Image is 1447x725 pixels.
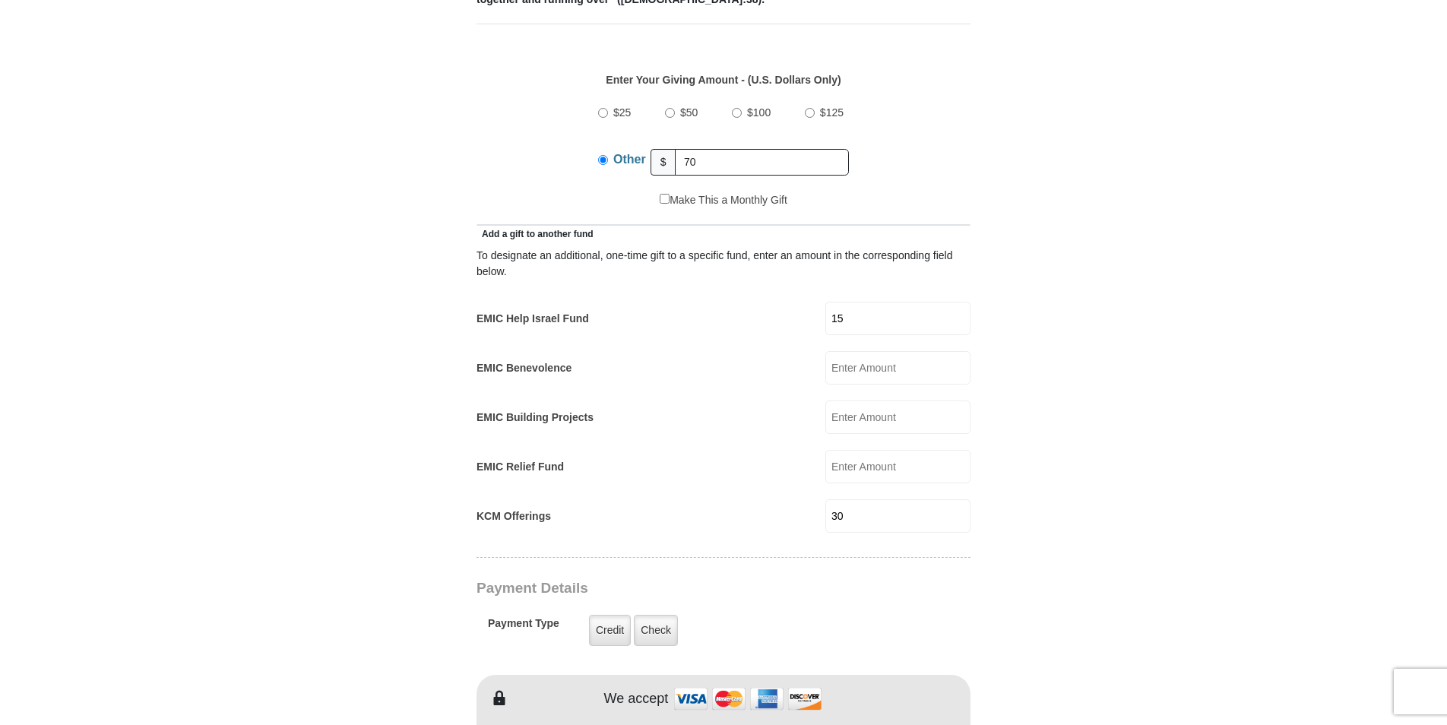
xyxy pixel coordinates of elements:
[680,106,698,119] span: $50
[589,615,631,646] label: Credit
[477,229,594,239] span: Add a gift to another fund
[604,691,669,708] h4: We accept
[651,149,676,176] span: $
[660,194,670,204] input: Make This a Monthly Gift
[825,450,970,483] input: Enter Amount
[825,400,970,434] input: Enter Amount
[672,682,824,715] img: credit cards accepted
[613,106,631,119] span: $25
[477,508,551,524] label: KCM Offerings
[660,192,787,208] label: Make This a Monthly Gift
[613,153,646,166] span: Other
[825,499,970,533] input: Enter Amount
[488,617,559,638] h5: Payment Type
[634,615,678,646] label: Check
[675,149,849,176] input: Other Amount
[477,459,564,475] label: EMIC Relief Fund
[825,351,970,385] input: Enter Amount
[825,302,970,335] input: Enter Amount
[606,74,841,86] strong: Enter Your Giving Amount - (U.S. Dollars Only)
[820,106,844,119] span: $125
[477,580,864,597] h3: Payment Details
[477,311,589,327] label: EMIC Help Israel Fund
[477,248,970,280] div: To designate an additional, one-time gift to a specific fund, enter an amount in the correspondin...
[747,106,771,119] span: $100
[477,410,594,426] label: EMIC Building Projects
[477,360,572,376] label: EMIC Benevolence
